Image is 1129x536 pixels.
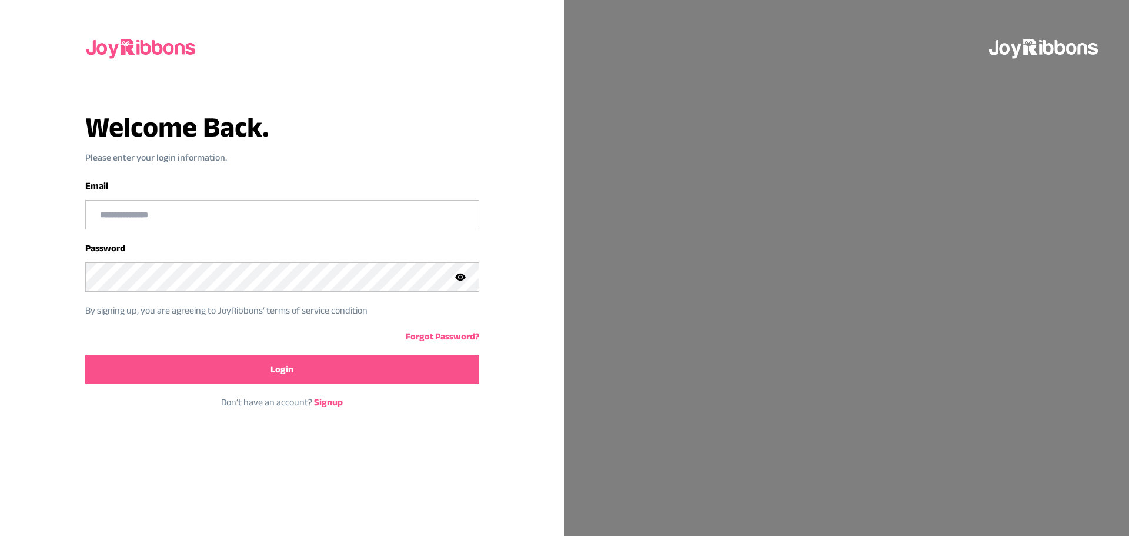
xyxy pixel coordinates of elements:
[85,181,108,191] label: Email
[85,395,479,410] p: Don‘t have an account?
[85,28,198,66] img: joyribbons
[270,362,293,377] span: Login
[85,355,479,384] button: Login
[85,243,125,253] label: Password
[85,151,479,165] p: Please enter your login information.
[85,304,462,318] p: By signing up, you are agreeing to JoyRibbons‘ terms of service condition
[988,28,1101,66] img: joyribbons
[85,113,479,141] h3: Welcome Back.
[406,331,479,341] a: Forgot Password?
[314,397,343,407] a: Signup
